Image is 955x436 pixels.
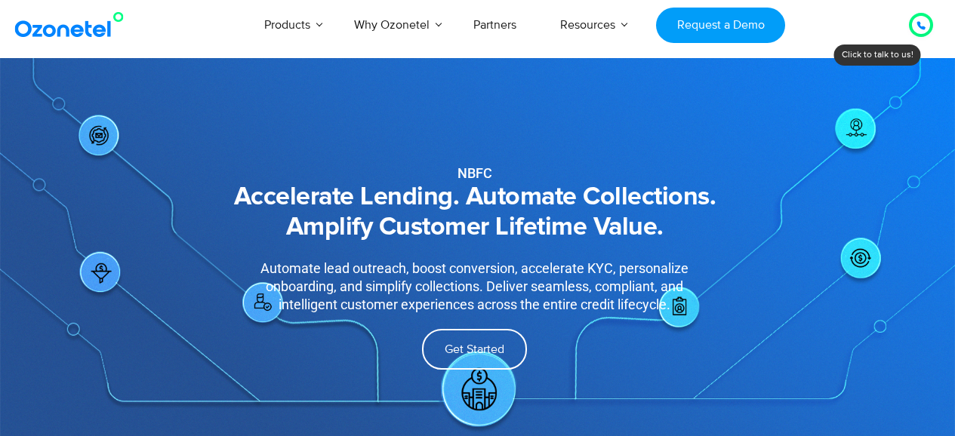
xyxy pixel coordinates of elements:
[445,343,504,355] span: Get Started
[422,329,527,370] a: Get Started
[203,167,747,180] div: NBFC
[656,8,785,43] a: Request a Demo
[241,259,710,314] div: Automate lead outreach, boost conversion, accelerate KYC, personalize onboarding, and simplify co...
[203,183,747,243] h2: Accelerate Lending. Automate Collections. Amplify Customer Lifetime Value.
